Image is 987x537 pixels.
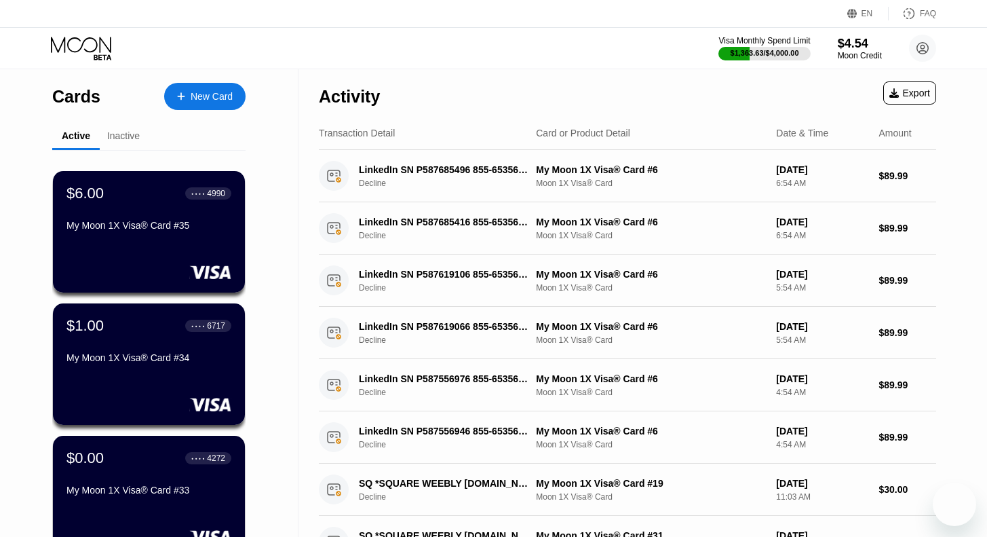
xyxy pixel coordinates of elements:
[776,335,868,345] div: 5:54 AM
[53,171,245,293] div: $6.00● ● ● ●4990My Moon 1X Visa® Card #35
[879,327,937,338] div: $89.99
[207,189,225,198] div: 4990
[66,220,231,231] div: My Moon 1X Visa® Card #35
[164,83,246,110] div: New Card
[838,37,882,60] div: $4.54Moon Credit
[731,49,799,57] div: $1,363.63 / $4,000.00
[718,36,810,60] div: Visa Monthly Spend Limit$1,363.63/$4,000.00
[536,373,765,384] div: My Moon 1X Visa® Card #6
[776,283,868,293] div: 5:54 AM
[359,388,545,397] div: Decline
[879,379,937,390] div: $89.99
[66,185,104,202] div: $6.00
[879,275,937,286] div: $89.99
[536,231,765,240] div: Moon 1X Visa® Card
[319,128,395,138] div: Transaction Detail
[776,426,868,437] div: [DATE]
[359,179,545,188] div: Decline
[191,191,205,196] div: ● ● ● ●
[319,255,936,307] div: LinkedIn SN P587619106 855-6535653 USDeclineMy Moon 1X Visa® Card #6Moon 1X Visa® Card[DATE]5:54 ...
[776,321,868,332] div: [DATE]
[536,335,765,345] div: Moon 1X Visa® Card
[319,359,936,411] div: LinkedIn SN P587556976 855-6535653 USDeclineMy Moon 1X Visa® Card #6Moon 1X Visa® Card[DATE]4:54 ...
[359,217,532,227] div: LinkedIn SN P587685416 855-6535653 US
[536,283,765,293] div: Moon 1X Visa® Card
[319,307,936,359] div: LinkedIn SN P587619066 855-6535653 USDeclineMy Moon 1X Visa® Card #6Moon 1X Visa® Card[DATE]5:54 ...
[838,51,882,60] div: Moon Credit
[359,426,532,437] div: LinkedIn SN P587556946 855-6535653 US
[359,269,532,280] div: LinkedIn SN P587619106 855-6535653 US
[536,164,765,175] div: My Moon 1X Visa® Card #6
[776,373,868,384] div: [DATE]
[889,88,930,98] div: Export
[776,164,868,175] div: [DATE]
[207,321,225,331] div: 6717
[879,484,937,495] div: $30.00
[933,483,976,526] iframe: Button to launch messaging window
[53,303,245,425] div: $1.00● ● ● ●6717My Moon 1X Visa® Card #34
[776,217,868,227] div: [DATE]
[191,324,205,328] div: ● ● ● ●
[359,373,532,384] div: LinkedIn SN P587556976 855-6535653 US
[107,130,140,141] div: Inactive
[920,9,936,18] div: FAQ
[536,426,765,437] div: My Moon 1X Visa® Card #6
[536,388,765,397] div: Moon 1X Visa® Card
[319,87,380,107] div: Activity
[66,352,231,363] div: My Moon 1X Visa® Card #34
[536,128,630,138] div: Card or Product Detail
[52,87,100,107] div: Cards
[883,81,936,105] div: Export
[66,449,104,467] div: $0.00
[66,317,104,335] div: $1.00
[776,269,868,280] div: [DATE]
[776,478,868,489] div: [DATE]
[776,231,868,240] div: 6:54 AM
[359,231,545,240] div: Decline
[536,440,765,449] div: Moon 1X Visa® Card
[359,335,545,345] div: Decline
[62,130,90,141] div: Active
[879,128,912,138] div: Amount
[536,269,765,280] div: My Moon 1X Visa® Card #6
[207,453,225,463] div: 4272
[66,485,231,496] div: My Moon 1X Visa® Card #33
[536,217,765,227] div: My Moon 1X Visa® Card #6
[536,492,765,502] div: Moon 1X Visa® Card
[319,411,936,464] div: LinkedIn SN P587556946 855-6535653 USDeclineMy Moon 1X Visa® Card #6Moon 1X Visa® Card[DATE]4:54 ...
[319,150,936,202] div: LinkedIn SN P587685496 855-6535653 USDeclineMy Moon 1X Visa® Card #6Moon 1X Visa® Card[DATE]6:54 ...
[776,128,828,138] div: Date & Time
[359,492,545,502] div: Decline
[191,91,233,103] div: New Card
[879,223,937,234] div: $89.99
[359,164,532,175] div: LinkedIn SN P587685496 855-6535653 US
[359,440,545,449] div: Decline
[191,456,205,460] div: ● ● ● ●
[319,202,936,255] div: LinkedIn SN P587685416 855-6535653 USDeclineMy Moon 1X Visa® Card #6Moon 1X Visa® Card[DATE]6:54 ...
[838,37,882,51] div: $4.54
[776,179,868,188] div: 6:54 AM
[359,321,532,332] div: LinkedIn SN P587619066 855-6535653 US
[862,9,873,18] div: EN
[776,492,868,502] div: 11:03 AM
[536,321,765,332] div: My Moon 1X Visa® Card #6
[359,283,545,293] div: Decline
[718,36,810,45] div: Visa Monthly Spend Limit
[879,170,937,181] div: $89.99
[536,179,765,188] div: Moon 1X Visa® Card
[776,440,868,449] div: 4:54 AM
[319,464,936,516] div: SQ *SQUARE WEEBLY [DOMAIN_NAME] USDeclineMy Moon 1X Visa® Card #19Moon 1X Visa® Card[DATE]11:03 A...
[359,478,532,489] div: SQ *SQUARE WEEBLY [DOMAIN_NAME] US
[776,388,868,397] div: 4:54 AM
[889,7,936,20] div: FAQ
[847,7,889,20] div: EN
[536,478,765,489] div: My Moon 1X Visa® Card #19
[879,432,937,443] div: $89.99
